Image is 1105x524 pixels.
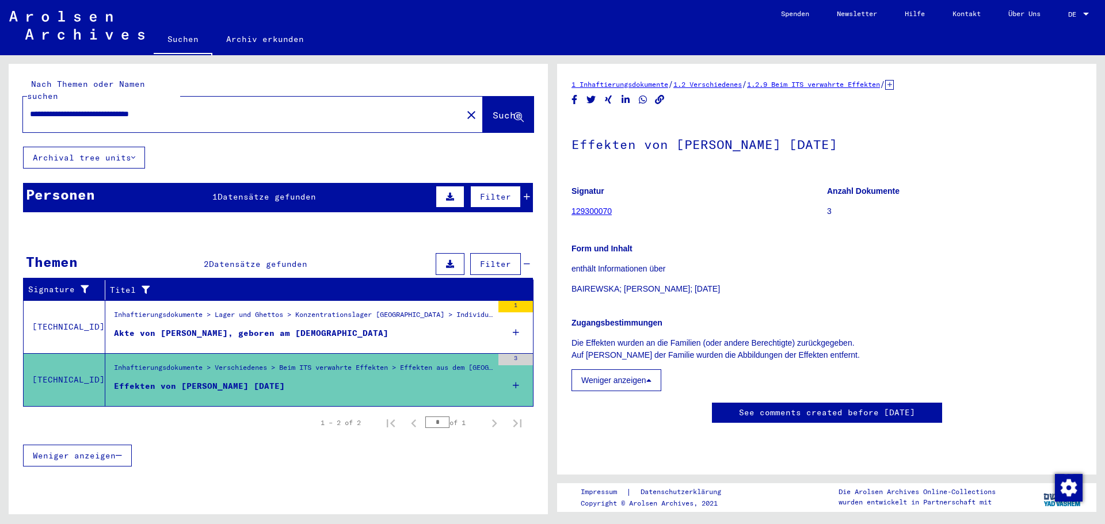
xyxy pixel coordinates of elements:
a: Suchen [154,25,212,55]
a: Archiv erkunden [212,25,318,53]
button: Copy link [654,93,666,107]
button: Share on Xing [603,93,615,107]
p: 3 [827,205,1082,217]
button: Last page [506,411,529,434]
td: [TECHNICAL_ID] [24,353,105,406]
b: Anzahl Dokumente [827,186,900,196]
button: Next page [483,411,506,434]
p: Die Arolsen Archives Online-Collections [839,487,996,497]
button: Share on Twitter [585,93,597,107]
b: Form und Inhalt [571,244,632,253]
a: See comments created before [DATE] [739,407,915,419]
span: / [880,79,885,89]
a: 1.2.9 Beim ITS verwahrte Effekten [747,80,880,89]
button: Weniger anzeigen [23,445,132,466]
a: Datenschutzerklärung [631,486,735,498]
img: yv_logo.png [1041,483,1084,511]
span: / [742,79,747,89]
div: | [581,486,735,498]
p: BAIREWSKA; [PERSON_NAME]; [DATE] [571,283,1082,295]
div: Inhaftierungsdokumente > Verschiedenes > Beim ITS verwahrte Effekten > Effekten aus dem [GEOGRAPH... [114,362,493,378]
p: enthält Informationen über [571,263,1082,275]
b: Zugangsbestimmungen [571,318,662,327]
button: Share on WhatsApp [637,93,649,107]
button: Previous page [402,411,425,434]
span: DE [1068,10,1081,18]
a: Impressum [581,486,626,498]
div: Inhaftierungsdokumente > Lager und Ghettos > Konzentrationslager [GEOGRAPHIC_DATA] > Individuelle... [114,309,493,326]
td: [TECHNICAL_ID] [24,300,105,353]
p: Die Effekten wurden an die Familien (oder andere Berechtigte) zurückgegeben. Auf [PERSON_NAME] de... [571,337,1082,361]
div: Signature [28,284,96,296]
span: 1 [212,192,218,202]
b: Signatur [571,186,604,196]
button: Share on Facebook [569,93,581,107]
a: 129300070 [571,206,612,216]
mat-icon: close [464,108,478,122]
a: 1.2 Verschiedenes [673,80,742,89]
button: Suche [483,97,534,132]
button: Filter [470,186,521,208]
span: / [668,79,673,89]
span: Weniger anzeigen [33,450,116,461]
span: Suche [493,109,521,121]
div: Effekten von [PERSON_NAME] [DATE] [114,380,285,392]
div: Zustimmung ändern [1054,473,1082,501]
h1: Effekten von [PERSON_NAME] [DATE] [571,118,1082,169]
div: of 1 [425,417,483,428]
mat-label: Nach Themen oder Namen suchen [27,79,145,101]
span: Datensätze gefunden [218,192,316,202]
img: Arolsen_neg.svg [9,11,144,40]
img: Zustimmung ändern [1055,474,1083,502]
p: Copyright © Arolsen Archives, 2021 [581,498,735,508]
div: 1 – 2 of 2 [321,418,361,428]
button: First page [379,411,402,434]
span: Filter [480,192,511,202]
div: Signature [28,281,108,299]
button: Archival tree units [23,147,145,169]
div: Akte von [PERSON_NAME], geboren am [DEMOGRAPHIC_DATA] [114,327,388,339]
a: 1 Inhaftierungsdokumente [571,80,668,89]
span: Filter [480,259,511,269]
button: Filter [470,253,521,275]
p: wurden entwickelt in Partnerschaft mit [839,497,996,507]
div: 3 [498,354,533,365]
div: Titel [110,281,522,299]
button: Weniger anzeigen [571,369,661,391]
div: Titel [110,284,510,296]
div: Personen [26,184,95,205]
button: Clear [460,103,483,126]
button: Share on LinkedIn [620,93,632,107]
